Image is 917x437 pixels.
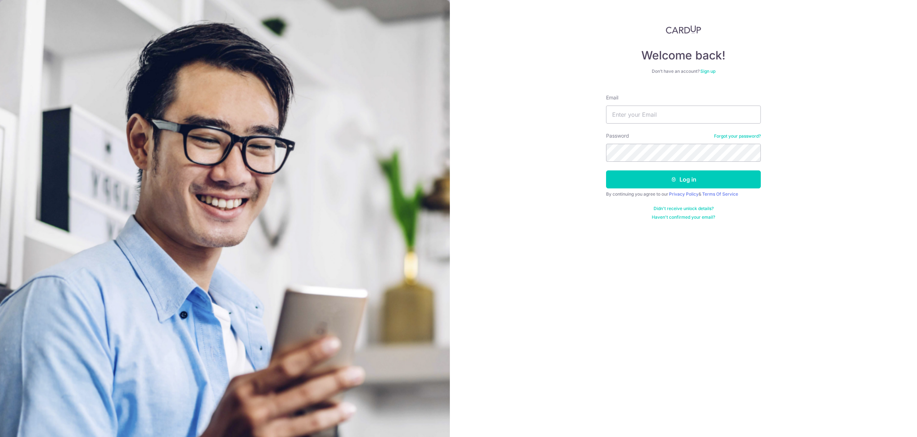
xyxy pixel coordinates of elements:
a: Sign up [700,68,715,74]
img: CardUp Logo [666,25,701,34]
a: Terms Of Service [702,191,738,197]
a: Haven't confirmed your email? [652,214,715,220]
h4: Welcome back! [606,48,761,63]
a: Privacy Policy [669,191,699,197]
input: Enter your Email [606,106,761,124]
button: Log in [606,170,761,188]
a: Didn't receive unlock details? [654,206,714,211]
a: Forgot your password? [714,133,761,139]
label: Password [606,132,629,139]
label: Email [606,94,618,101]
div: Don’t have an account? [606,68,761,74]
div: By continuing you agree to our & [606,191,761,197]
